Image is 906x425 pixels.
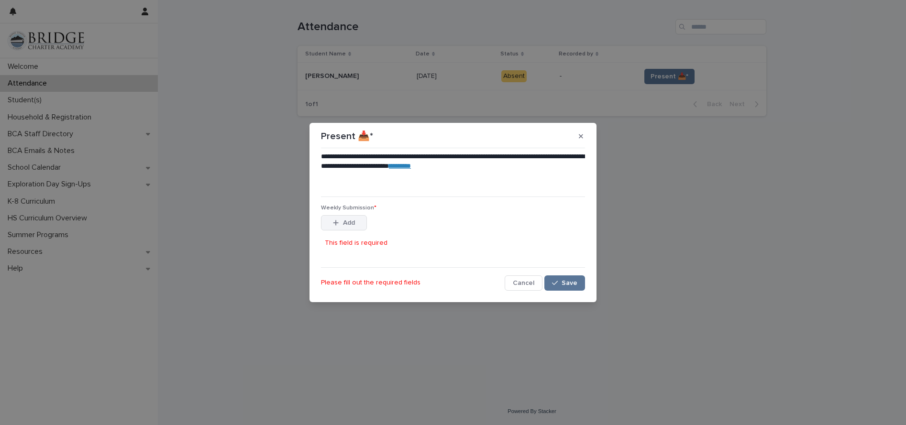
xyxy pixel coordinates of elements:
button: Add [321,215,367,230]
span: Save [562,280,577,286]
span: Add [343,219,355,226]
button: Save [544,275,585,291]
p: Present 📥* [321,131,373,142]
p: Please fill out the required fields [321,279,505,287]
p: This field is required [325,238,387,248]
span: Cancel [513,280,534,286]
span: Weekly Submission [321,205,376,211]
button: Cancel [505,275,542,291]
